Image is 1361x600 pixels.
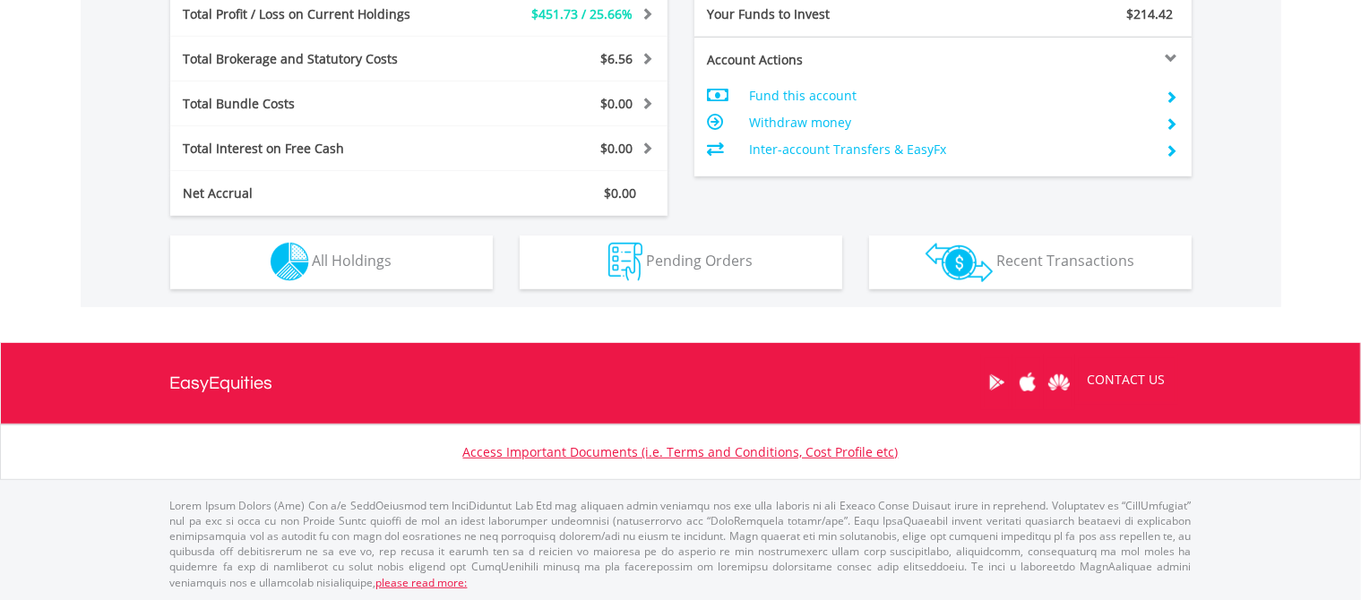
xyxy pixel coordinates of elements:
[694,51,943,69] div: Account Actions
[646,251,753,270] span: Pending Orders
[170,5,461,23] div: Total Profit / Loss on Current Holdings
[605,184,637,201] span: $0.00
[996,251,1134,270] span: Recent Transactions
[376,575,468,590] a: please read more:
[1044,355,1075,410] a: Huawei
[170,236,493,289] button: All Holdings
[981,355,1012,410] a: Google Play
[1012,355,1044,410] a: Apple
[170,343,273,424] a: EasyEquities
[694,5,943,23] div: Your Funds to Invest
[749,109,1151,136] td: Withdraw money
[601,50,633,67] span: $6.56
[532,5,633,22] span: $451.73 / 25.66%
[926,243,993,282] img: transactions-zar-wht.png
[608,243,642,281] img: pending_instructions-wht.png
[1075,355,1178,405] a: CONTACT US
[170,184,461,202] div: Net Accrual
[170,95,461,113] div: Total Bundle Costs
[601,140,633,157] span: $0.00
[749,82,1151,109] td: Fund this account
[170,50,461,68] div: Total Brokerage and Statutory Costs
[869,236,1192,289] button: Recent Transactions
[313,251,392,270] span: All Holdings
[601,95,633,112] span: $0.00
[463,443,899,460] a: Access Important Documents (i.e. Terms and Conditions, Cost Profile etc)
[749,136,1151,163] td: Inter-account Transfers & EasyFx
[170,498,1192,590] p: Lorem Ipsum Dolors (Ame) Con a/e SeddOeiusmod tem InciDiduntut Lab Etd mag aliquaen admin veniamq...
[520,236,842,289] button: Pending Orders
[271,243,309,281] img: holdings-wht.png
[170,140,461,158] div: Total Interest on Free Cash
[1127,5,1174,22] span: $214.42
